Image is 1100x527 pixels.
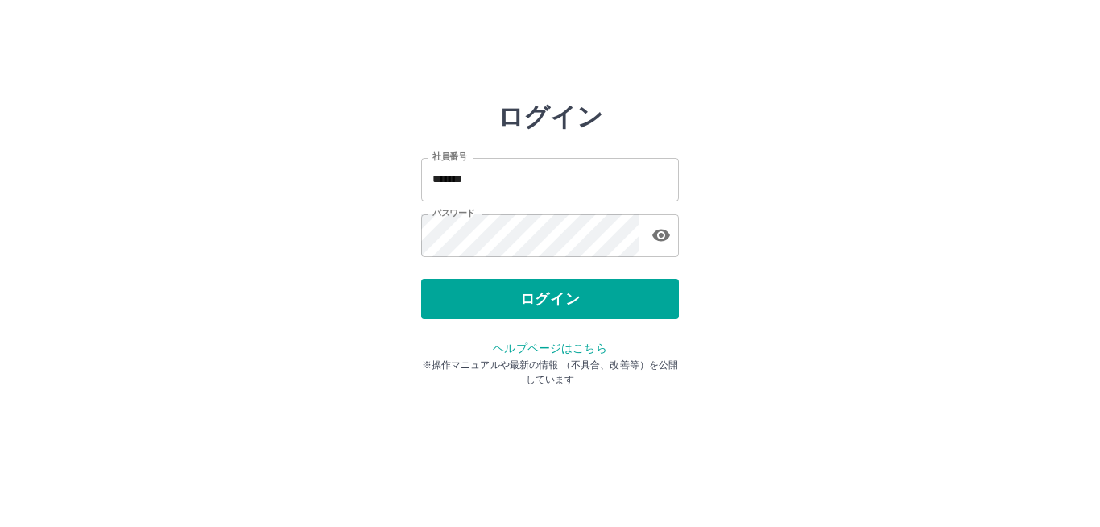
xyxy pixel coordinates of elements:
[432,151,466,163] label: 社員番号
[498,102,603,132] h2: ログイン
[493,342,606,355] a: ヘルプページはこちら
[421,358,679,387] p: ※操作マニュアルや最新の情報 （不具合、改善等）を公開しています
[432,207,475,219] label: パスワード
[421,279,679,319] button: ログイン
